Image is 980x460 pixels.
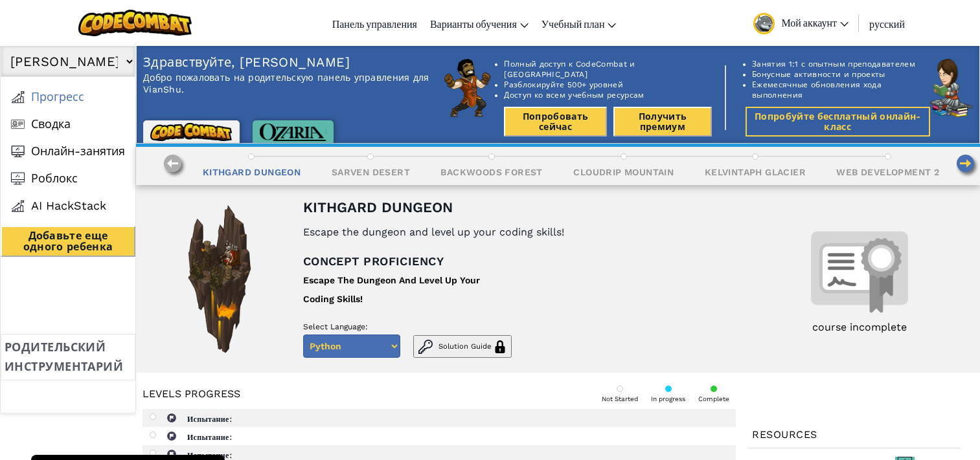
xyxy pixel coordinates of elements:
span: русский [869,17,905,30]
img: Роблокс [11,172,25,185]
div: Not Started [602,395,638,402]
img: CodeCombat character [930,59,973,117]
span: Роблокс [31,171,78,186]
div: Escape the dungeon and level up your coding skills! [303,226,564,239]
div: Kithgard Dungeon [303,200,453,215]
li: Занятия 1:1 с опытным преподавателем [752,59,930,69]
div: Escape The Dungeon And Level Up Your Coding Skills! [303,271,499,309]
div: Web Development 2 [836,166,939,178]
li: Ежемесячные обновления хода выполнения [752,80,930,100]
div: Родительский инструментарий [1,334,135,380]
a: Сводка Сводка [5,111,131,138]
p: Concept proficiency [303,252,726,271]
span: Учебный план [541,17,605,30]
div: Sarven Desert [332,166,410,178]
img: IconChallengeLevel.svg [166,413,177,423]
li: Бонусные активности и проекты [752,69,930,80]
img: AI Hackstack [11,199,25,212]
div: Complete [698,395,729,402]
div: Backwoods Forest [440,166,542,178]
span: Прогресс [31,90,84,104]
div: Cloudrip Mountain [573,166,674,178]
span: Сводка [31,117,71,131]
button: Попробуйте бесплатный онлайн-класс [746,107,930,137]
span: Онлайн-занятия [31,144,125,159]
p: Select Language: [303,322,512,331]
img: Move right [955,153,980,179]
img: Прогресс [11,91,25,104]
b: Испытание: [187,414,233,424]
b: Испытание: [187,432,233,442]
img: CodeCombat character [444,59,492,117]
img: Онлайн-занятия [11,145,25,158]
img: Solution Guide Icon [418,340,433,354]
div: Resources [749,422,961,448]
img: Solution Guide Icon [494,340,507,353]
img: Сводка [11,118,25,131]
img: Campaign image [179,198,260,360]
a: AI Hackstack AI HackStack [5,192,131,219]
li: Доступ ко всем учебным ресурсам [504,90,712,100]
span: Варианты обучения [430,17,517,30]
div: course incomplete [812,321,907,334]
img: Логотип CodeCombat [78,10,192,36]
a: Варианты обучения [424,6,535,41]
p: Добро пожаловать на родительскую панель управления для VianShu. [143,72,438,95]
button: Добавьте еще одного ребенка [1,226,135,257]
li: Разблокируйте 500+ уровней [504,80,712,90]
li: Полный доступ к CodeCombat и [GEOGRAPHIC_DATA] [504,59,712,80]
div: In progress [651,395,685,402]
a: Онлайн-занятия Онлайн-занятия [5,138,131,165]
span: AI HackStack [31,199,106,213]
img: Move left [162,153,187,179]
img: avatar [753,13,775,34]
a: Родительский инструментарий [1,334,135,413]
button: Solution Guide [413,335,512,358]
a: Добавьте еще одного ребенка [1,226,135,257]
span: Мой аккаунт [781,16,849,29]
img: IconChallengeLevel.svg [166,431,177,441]
img: Ozaria logo [260,124,326,141]
button: Попробовать сейчас [504,107,607,137]
img: Certificate image [811,224,908,321]
div: Kelvintaph Glacier [705,166,806,178]
a: Роблокс Роблокс [5,165,131,192]
span: Solution Guide [439,342,491,351]
a: русский [863,6,911,41]
b: Испытание: [187,450,233,460]
p: Здравствуйте, [PERSON_NAME] [143,52,438,72]
button: Получить премиум [613,107,712,137]
a: Мой аккаунт [747,3,855,43]
div: Levels progress [142,388,240,400]
a: Прогресс Прогресс [5,83,131,111]
div: Kithgard Dungeon [203,166,301,178]
img: CodeCombat logo [150,123,233,141]
img: IconChallengeLevel.svg [166,449,177,459]
a: Панель управления [326,6,424,41]
a: Учебный план [535,6,623,41]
